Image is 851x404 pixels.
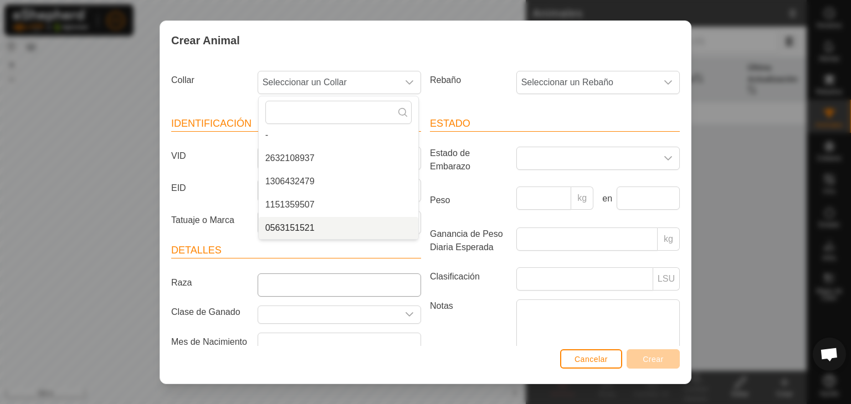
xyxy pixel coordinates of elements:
[167,179,253,198] label: EID
[171,32,240,49] span: Crear Animal
[598,192,612,205] label: en
[258,71,398,94] span: Seleccionar un Collar
[171,116,421,132] header: Identificación
[258,306,398,323] input: Seleccione o ingrese una Clase de Ganado
[167,147,253,165] label: VID
[425,147,512,173] label: Estado de Embarazo
[658,227,680,251] p-inputgroup-addon: kg
[265,198,315,211] span: 1151359507
[167,333,253,351] label: Mes de Nacimiento
[167,71,253,90] label: Collar
[575,355,608,364] span: Cancelar
[425,71,512,90] label: Rebaño
[259,170,418,193] li: 1306432479
[657,147,679,169] div: dropdown trigger
[425,227,512,254] label: Ganancia de Peso Diaria Esperada
[171,243,421,258] header: Detalles
[813,338,846,371] div: Chat abierto
[653,267,680,291] p-inputgroup-addon: LSU
[560,349,622,369] button: Cancelar
[167,305,253,319] label: Clase de Ganado
[259,147,418,169] li: 2632108937
[259,124,418,146] li: -
[259,217,418,239] li: 0563151521
[517,71,657,94] span: Seleccionar un Rebaño
[657,71,679,94] div: dropdown trigger
[627,349,680,369] button: Crear
[643,355,664,364] span: Crear
[167,273,253,292] label: Raza
[265,152,315,165] span: 2632108937
[398,71,421,94] div: dropdown trigger
[265,128,268,142] span: -
[571,187,593,210] p-inputgroup-addon: kg
[259,194,418,216] li: 1151359507
[425,267,512,286] label: Clasificación
[167,211,253,230] label: Tatuaje o Marca
[425,299,512,362] label: Notas
[398,306,421,323] div: dropdown trigger
[425,187,512,214] label: Peso
[265,175,315,188] span: 1306432479
[265,221,315,235] span: 0563151521
[430,116,680,132] header: Estado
